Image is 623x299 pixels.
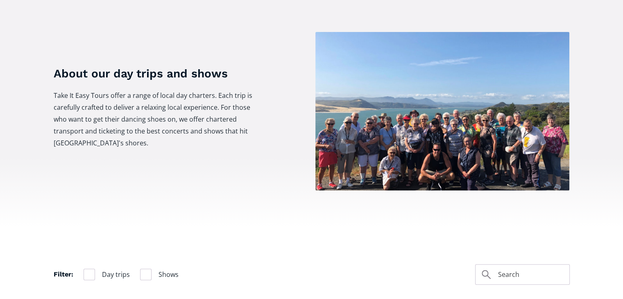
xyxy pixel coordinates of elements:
[102,269,130,280] span: Day trips
[159,269,179,280] span: Shows
[54,269,179,280] form: Filter
[54,270,73,279] h4: Filter:
[54,66,264,82] h3: About our day trips and shows
[54,90,264,149] p: Take It Easy Tours offer a range of local day charters. Each trip is carefully crafted to deliver...
[475,264,570,285] form: Filter 2
[475,264,570,285] input: Search day trips and shows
